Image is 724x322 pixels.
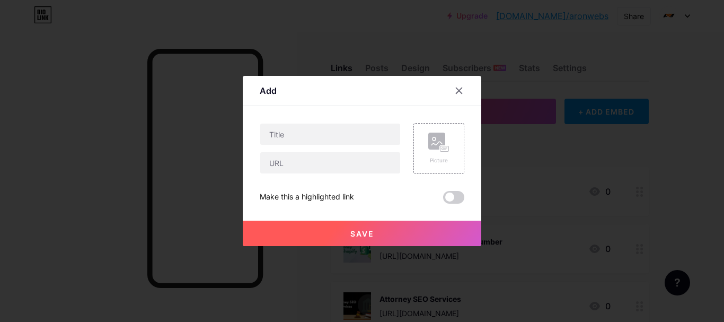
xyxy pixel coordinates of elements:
input: URL [260,152,400,173]
div: Picture [428,156,449,164]
input: Title [260,124,400,145]
div: Add [260,84,277,97]
span: Save [350,229,374,238]
div: Make this a highlighted link [260,191,354,204]
button: Save [243,221,481,246]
